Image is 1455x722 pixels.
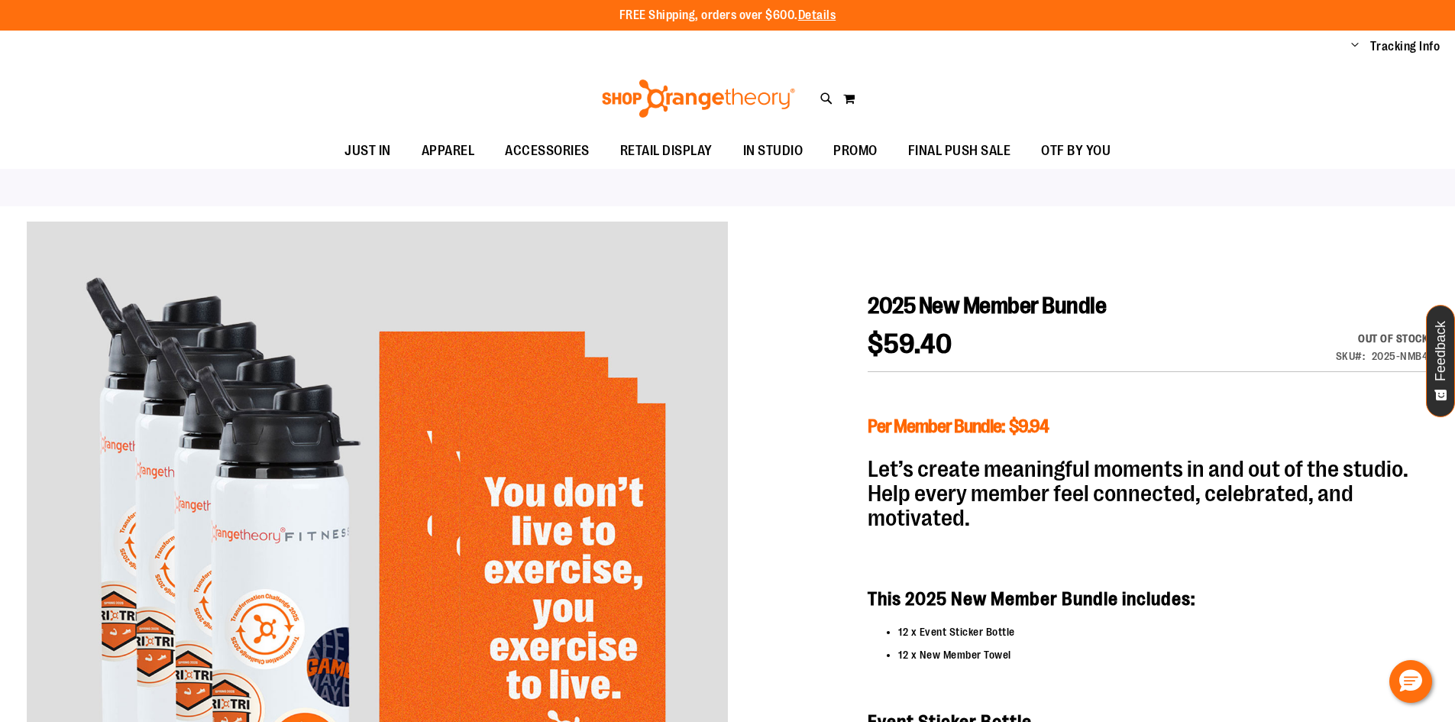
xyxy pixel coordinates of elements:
[868,588,1195,610] strong: This 2025 New Member Bundle includes:
[422,134,475,168] span: APPAREL
[406,134,490,169] a: APPAREL
[1372,348,1429,364] div: 2025-NMB4
[898,626,1015,638] span: 12 x Event Sticker Bottle
[868,416,1049,437] span: Per Member Bundle: $9.94
[798,8,836,22] a: Details
[1336,350,1366,362] strong: SKU
[619,7,836,24] p: FREE Shipping, orders over $600.
[1358,332,1428,345] span: Out of stock
[893,134,1027,169] a: FINAL PUSH SALE
[1426,305,1455,417] button: Feedback - Show survey
[1041,134,1111,168] span: OTF BY YOU
[868,329,952,360] span: $59.40
[1026,134,1126,169] a: OTF BY YOU
[1434,321,1448,381] span: Feedback
[743,134,803,168] span: IN STUDIO
[1336,331,1429,346] p: Availability:
[1351,39,1359,54] button: Account menu
[868,293,1106,319] span: 2025 New Member Bundle
[620,134,713,168] span: RETAIL DISPLAY
[908,134,1011,168] span: FINAL PUSH SALE
[600,79,797,118] img: Shop Orangetheory
[505,134,590,168] span: ACCESSORIES
[1370,38,1440,55] a: Tracking Info
[490,134,605,169] a: ACCESSORIES
[868,457,1428,530] h2: Let’s create meaningful moments in and out of the studio. Help every member feel connected, celeb...
[329,134,406,168] a: JUST IN
[818,134,893,169] a: PROMO
[898,649,1011,661] span: 12 x New Member Towel
[833,134,878,168] span: PROMO
[344,134,391,168] span: JUST IN
[728,134,819,169] a: IN STUDIO
[1389,660,1432,703] button: Hello, have a question? Let’s chat.
[605,134,728,169] a: RETAIL DISPLAY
